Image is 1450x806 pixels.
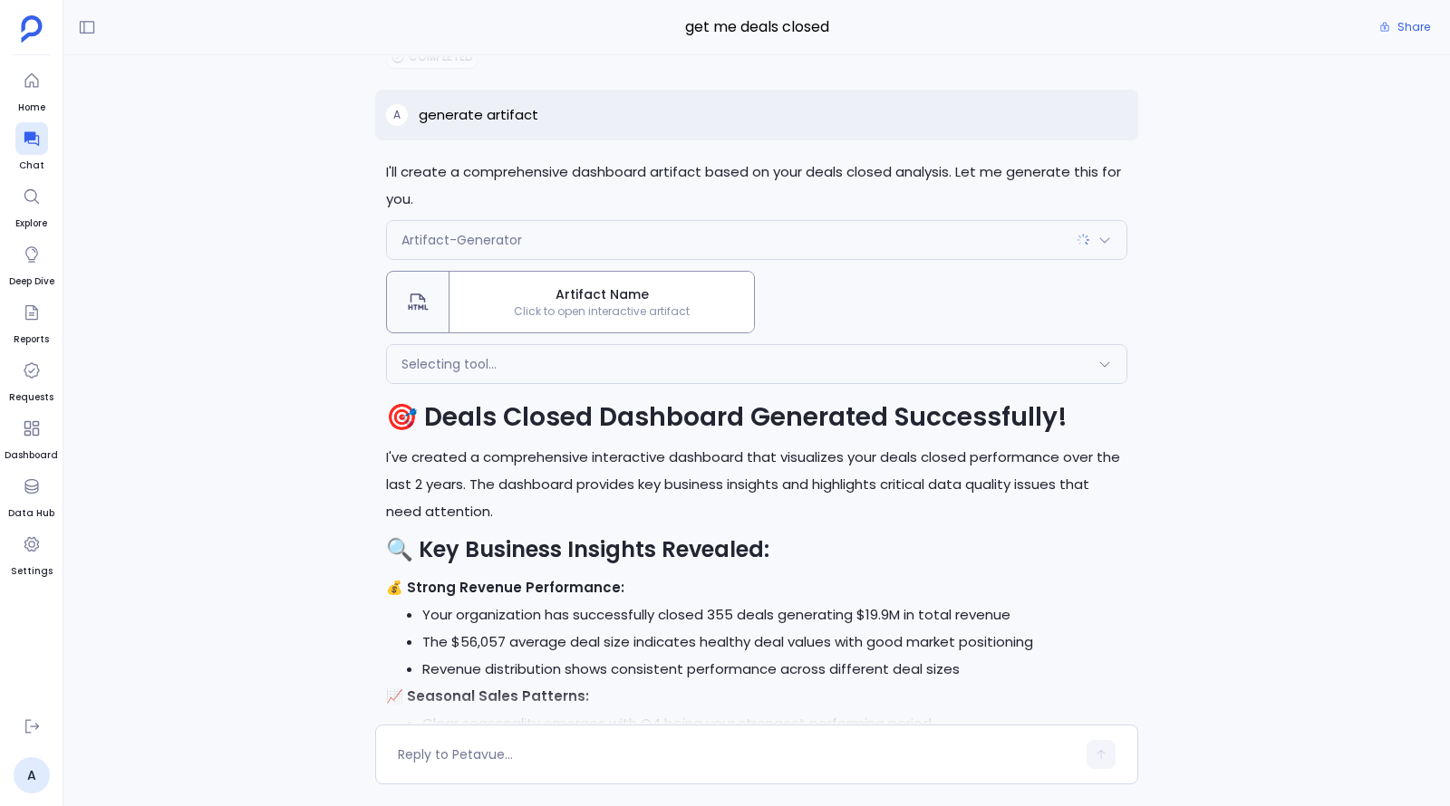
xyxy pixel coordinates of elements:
[386,404,1127,431] h2: 🎯 Deals Closed Dashboard Generated Successfully!
[386,271,755,333] button: Artifact NameClick to open interactive artifact
[21,15,43,43] img: petavue logo
[5,448,58,463] span: Dashboard
[375,15,1138,39] span: get me deals closed
[393,108,401,122] span: A
[15,101,48,115] span: Home
[386,686,589,705] strong: 📈 Seasonal Sales Patterns:
[15,216,48,231] span: Explore
[386,536,1127,563] h2: 🔍 Key Business Insights Revealed:
[457,285,747,304] span: Artifact Name
[9,274,54,289] span: Deep Dive
[14,296,49,347] a: Reports
[1397,20,1430,34] span: Share
[9,238,54,289] a: Deep Dive
[11,564,53,579] span: Settings
[15,158,48,173] span: Chat
[8,506,54,521] span: Data Hub
[11,528,53,579] a: Settings
[14,757,50,793] a: A
[5,412,58,463] a: Dashboard
[9,354,53,405] a: Requests
[8,470,54,521] a: Data Hub
[422,628,1127,656] li: The $56,057 average deal size indicates healthy deal values with good market positioning
[15,64,48,115] a: Home
[449,304,754,319] span: Click to open interactive artifact
[386,158,1127,213] p: I'll create a comprehensive dashboard artifact based on your deals closed analysis. Let me genera...
[422,656,1127,683] li: Revenue distribution shows consistent performance across different deal sizes
[386,578,624,597] strong: 💰 Strong Revenue Performance:
[14,332,49,347] span: Reports
[419,104,538,126] p: generate artifact
[401,231,522,249] span: Artifact-Generator
[15,122,48,173] a: Chat
[9,390,53,405] span: Requests
[401,355,497,373] span: Selecting tool...
[422,601,1127,628] li: Your organization has successfully closed 355 deals generating $19.9M in total revenue
[386,444,1127,525] p: I've created a comprehensive interactive dashboard that visualizes your deals closed performance ...
[15,180,48,231] a: Explore
[1368,14,1441,40] button: Share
